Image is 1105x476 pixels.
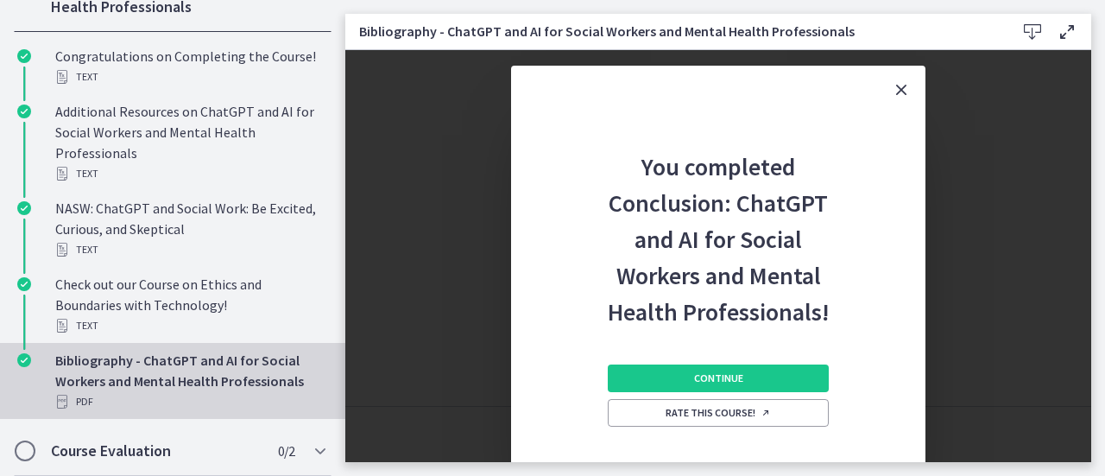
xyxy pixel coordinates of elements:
div: Text [55,239,325,260]
div: Check out our Course on Ethics and Boundaries with Technology! [55,274,325,336]
h2: You completed Conclusion: ChatGPT and AI for Social Workers and Mental Health Professionals! [604,114,832,330]
button: Close [877,66,925,114]
span: Continue [694,371,743,385]
i: Completed [17,201,31,215]
i: Completed [17,49,31,63]
div: Text [55,163,325,184]
span: Rate this course! [666,406,771,420]
button: Continue [608,365,829,392]
i: Opens in a new window [761,408,771,418]
i: Completed [17,105,31,118]
div: Bibliography - ChatGPT and AI for Social Workers and Mental Health Professionals [55,350,325,412]
span: 0 / 2 [278,441,294,461]
div: Congratulations on Completing the Course! [55,46,325,87]
div: NASW: ChatGPT and Social Work: Be Excited, Curious, and Skeptical [55,198,325,260]
h3: Bibliography - ChatGPT and AI for Social Workers and Mental Health Professionals [359,21,988,41]
div: PDF [55,391,325,412]
div: Text [55,67,325,87]
div: Text [55,315,325,336]
h2: Course Evaluation [51,441,262,461]
i: Completed [17,277,31,291]
i: Completed [17,353,31,367]
div: Additional Resources on ChatGPT and AI for Social Workers and Mental Health Professionals [55,101,325,184]
a: Rate this course! Opens in a new window [608,399,829,427]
